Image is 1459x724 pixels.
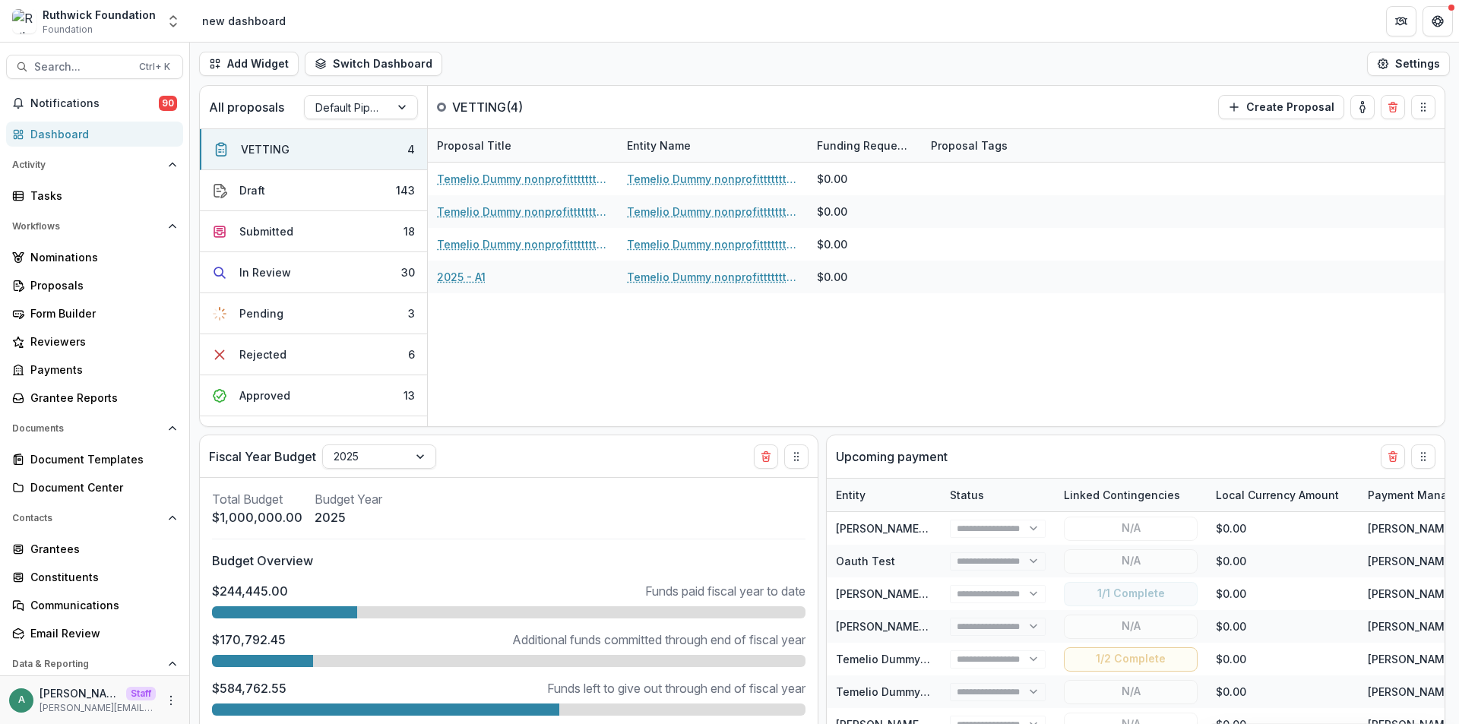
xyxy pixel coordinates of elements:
div: [PERSON_NAME] [1368,553,1454,569]
p: $1,000,000.00 [212,508,302,526]
div: 143 [396,182,415,198]
div: $0.00 [817,204,847,220]
a: Tasks [6,183,183,208]
a: Nominations [6,245,183,270]
a: Constituents [6,564,183,590]
div: Communications [30,597,171,613]
a: Dashboard [6,122,183,147]
span: Activity [12,160,162,170]
a: Temelio Dummy nonprofittttttttt a4 sda16s5d [627,269,799,285]
div: Rejected [239,346,286,362]
div: Form Builder [30,305,171,321]
p: Upcoming payment [836,447,948,466]
div: $0.00 [1207,675,1359,708]
p: Additional funds committed through end of fiscal year [512,631,805,649]
p: Fiscal Year Budget [209,447,316,466]
p: All proposals [209,98,284,116]
a: [PERSON_NAME] TEST [836,587,954,600]
div: Local Currency Amount [1207,479,1359,511]
div: Approved [239,387,290,403]
button: Pending3 [200,293,427,334]
button: Notifications90 [6,91,183,115]
a: Email Review [6,621,183,646]
span: Notifications [30,97,159,110]
button: Drag [1411,95,1435,119]
div: Grantee Reports [30,390,171,406]
div: Constituents [30,569,171,585]
div: Entity Name [618,129,808,162]
div: anveet@trytemelio.com [18,695,25,705]
button: Open Documents [6,416,183,441]
a: Grantees [6,536,183,561]
a: Temelio Dummy nonprofittttttttt a4 sda16s5d - 2025 - A1 [437,236,609,252]
a: [PERSON_NAME] Individual [836,620,978,633]
div: Submitted [239,223,293,239]
div: Proposal Tags [922,138,1017,153]
button: Drag [784,444,809,469]
button: Get Help [1423,6,1453,36]
button: 1/2 Complete [1064,647,1198,672]
button: Search... [6,55,183,79]
div: Proposal Title [428,138,521,153]
button: In Review30 [200,252,427,293]
div: 13 [404,387,415,403]
div: Document Center [30,479,171,495]
div: In Review [239,264,291,280]
button: Settings [1367,52,1450,76]
a: Temelio Dummy nonprofittttttttt a4 sda16s5d [627,236,799,252]
a: Temelio Dummy nonprofittttttttt a4 sda16s5d [836,685,1073,698]
nav: breadcrumb [196,10,292,32]
button: Open entity switcher [163,6,184,36]
p: Funds paid fiscal year to date [645,582,805,600]
div: $0.00 [1207,643,1359,675]
div: Funding Requested [808,138,922,153]
div: $0.00 [817,269,847,285]
div: Email Review [30,625,171,641]
p: [PERSON_NAME][EMAIL_ADDRESS][DOMAIN_NAME] [40,685,120,701]
div: Local Currency Amount [1207,487,1348,503]
div: VETTING [241,141,290,157]
div: Tasks [30,188,171,204]
button: N/A [1064,549,1198,574]
div: Status [941,479,1055,511]
div: Draft [239,182,265,198]
a: Communications [6,593,183,618]
p: VETTING ( 4 ) [452,98,566,116]
button: Rejected6 [200,334,427,375]
div: $0.00 [817,171,847,187]
div: Grantees [30,541,171,557]
button: Switch Dashboard [305,52,442,76]
div: Pending [239,305,283,321]
a: Temelio Dummy nonprofittttttttt a4 sda16s5d [836,653,1073,666]
a: Temelio Dummy nonprofittttttttt a4 sda16s5d [627,204,799,220]
div: 6 [408,346,415,362]
p: 2025 [315,508,382,526]
span: Foundation [43,23,93,36]
div: Document Templates [30,451,171,467]
p: Budget Year [315,490,382,508]
div: Status [941,487,993,503]
p: Budget Overview [212,552,805,570]
p: [PERSON_NAME][EMAIL_ADDRESS][DOMAIN_NAME] [40,701,156,715]
button: N/A [1064,517,1198,541]
div: Entity [827,487,875,503]
div: $0.00 [1207,545,1359,577]
div: Linked Contingencies [1055,479,1207,511]
a: Oauth Test [836,555,895,568]
div: 30 [401,264,415,280]
span: Data & Reporting [12,659,162,669]
button: More [162,691,180,710]
a: Grantee Reports [6,385,183,410]
button: N/A [1064,615,1198,639]
div: Payments [30,362,171,378]
button: Delete card [1381,444,1405,469]
a: Reviewers [6,329,183,354]
div: Entity Name [618,138,700,153]
button: Create Proposal [1218,95,1344,119]
button: Approved13 [200,375,427,416]
div: Reviewers [30,334,171,349]
span: Contacts [12,513,162,523]
a: Temelio Dummy nonprofittttttttt a4 sda16s5d - 2025 - A1 [437,204,609,220]
button: Submitted18 [200,211,427,252]
button: Delete card [1381,95,1405,119]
